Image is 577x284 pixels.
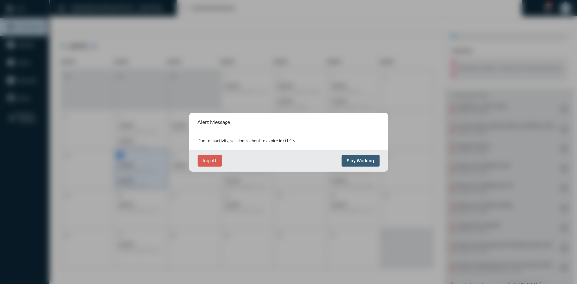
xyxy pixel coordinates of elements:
[342,155,380,167] button: Stay Working
[347,158,374,163] span: Stay Working
[198,138,380,143] p: Due to inactivity, session is about to expire in 01:15
[198,155,222,167] button: log off
[203,158,217,163] span: log off
[198,119,230,125] h2: Alert Message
